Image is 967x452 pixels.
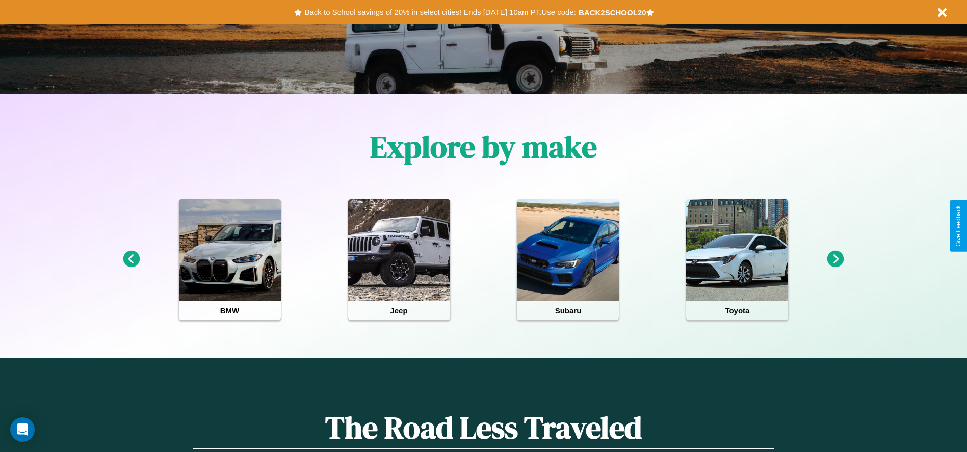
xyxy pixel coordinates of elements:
[10,417,35,442] div: Open Intercom Messenger
[179,301,281,320] h4: BMW
[955,205,962,247] div: Give Feedback
[517,301,619,320] h4: Subaru
[302,5,578,19] button: Back to School savings of 20% in select cities! Ends [DATE] 10am PT.Use code:
[370,126,597,168] h1: Explore by make
[579,8,646,17] b: BACK2SCHOOL20
[193,407,773,449] h1: The Road Less Traveled
[686,301,788,320] h4: Toyota
[348,301,450,320] h4: Jeep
